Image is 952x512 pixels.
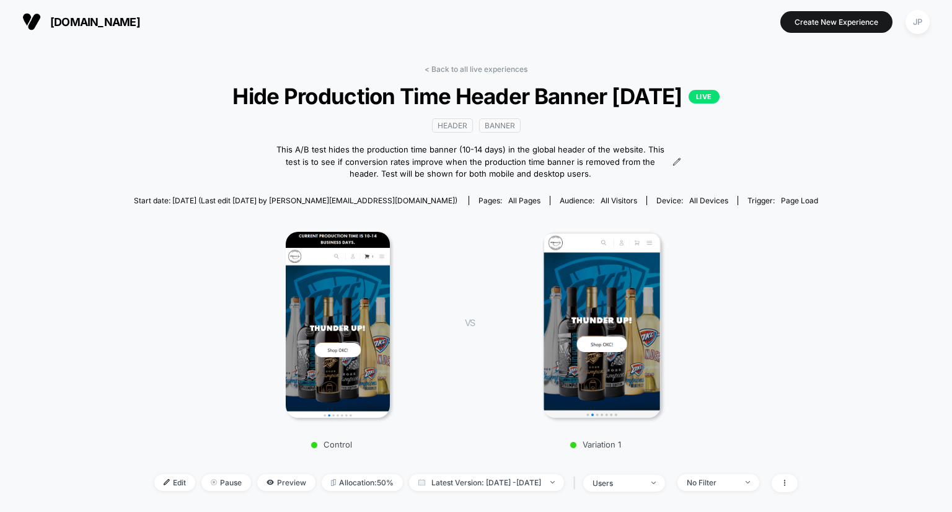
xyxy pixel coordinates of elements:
button: Create New Experience [780,11,892,33]
button: JP [902,9,933,35]
img: end [211,479,217,485]
span: Header [432,118,473,133]
span: | [570,474,583,492]
img: Variation 1 main [543,232,661,418]
p: LIVE [689,90,720,104]
div: Trigger: [747,196,818,205]
span: Device: [646,196,738,205]
span: Pause [201,474,251,491]
img: end [550,481,555,483]
span: All Visitors [601,196,637,205]
span: Latest Version: [DATE] - [DATE] [409,474,564,491]
img: Control main [286,232,390,418]
span: Page Load [781,196,818,205]
p: Control [223,439,440,449]
button: [DOMAIN_NAME] [19,12,144,32]
img: end [746,481,750,483]
span: Edit [154,474,195,491]
img: rebalance [331,479,336,486]
img: Visually logo [22,12,41,31]
div: No Filter [687,478,736,487]
span: Preview [257,474,315,491]
span: This A/B test hides the production time banner (10-14 days) in the global header of the website. ... [271,144,669,180]
span: all pages [508,196,540,205]
span: Banner [479,118,521,133]
div: Pages: [478,196,540,205]
div: users [593,479,642,488]
span: Start date: [DATE] (Last edit [DATE] by [PERSON_NAME][EMAIL_ADDRESS][DOMAIN_NAME]) [134,196,457,205]
span: [DOMAIN_NAME] [50,15,140,29]
span: Allocation: 50% [322,474,403,491]
span: VS [465,317,475,328]
span: all devices [689,196,728,205]
a: < Back to all live experiences [425,64,527,74]
div: Audience: [560,196,637,205]
img: edit [164,479,170,485]
img: end [651,482,656,484]
p: Variation 1 [487,439,704,449]
span: Hide Production Time Header Banner [DATE] [168,83,783,109]
div: JP [906,10,930,34]
img: calendar [418,479,425,485]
